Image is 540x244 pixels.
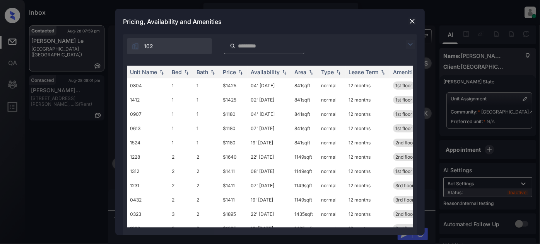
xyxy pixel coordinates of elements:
[193,78,220,93] td: 1
[408,17,416,25] img: close
[395,97,412,103] span: 1st floor
[169,136,193,150] td: 1
[318,121,345,136] td: normal
[220,193,248,207] td: $1411
[248,193,291,207] td: 19' [DATE]
[248,221,291,236] td: 19' [DATE]
[172,69,182,75] div: Bed
[220,107,248,121] td: $1180
[406,40,415,49] img: icon-zuma
[248,78,291,93] td: 04' [DATE]
[169,93,193,107] td: 1
[318,78,345,93] td: normal
[280,69,288,75] img: sorting
[318,93,345,107] td: normal
[248,164,291,178] td: 08' [DATE]
[220,164,248,178] td: $1411
[248,93,291,107] td: 02' [DATE]
[220,93,248,107] td: $1425
[193,221,220,236] td: 2
[169,221,193,236] td: 3
[193,193,220,207] td: 2
[248,150,291,164] td: 22' [DATE]
[220,178,248,193] td: $1411
[318,178,345,193] td: normal
[395,111,412,117] span: 1st floor
[294,69,306,75] div: Area
[291,178,318,193] td: 1149 sqft
[127,150,169,164] td: 1228
[193,107,220,121] td: 1
[127,136,169,150] td: 1524
[395,225,415,231] span: 2nd floor
[193,93,220,107] td: 1
[193,150,220,164] td: 2
[393,69,419,75] div: Amenities
[318,193,345,207] td: normal
[127,207,169,221] td: 0323
[127,107,169,121] td: 0907
[193,121,220,136] td: 1
[220,150,248,164] td: $1640
[318,107,345,121] td: normal
[193,207,220,221] td: 2
[291,150,318,164] td: 1149 sqft
[335,69,342,75] img: sorting
[193,178,220,193] td: 2
[220,136,248,150] td: $1180
[220,78,248,93] td: $1425
[291,221,318,236] td: 1435 sqft
[248,107,291,121] td: 04' [DATE]
[127,93,169,107] td: 1412
[127,121,169,136] td: 0613
[169,150,193,164] td: 2
[345,107,390,121] td: 12 months
[223,69,236,75] div: Price
[318,207,345,221] td: normal
[193,136,220,150] td: 1
[220,121,248,136] td: $1180
[345,78,390,93] td: 12 months
[318,136,345,150] td: normal
[291,78,318,93] td: 841 sqft
[291,164,318,178] td: 1149 sqft
[169,107,193,121] td: 1
[395,154,415,160] span: 2nd floor
[193,164,220,178] td: 2
[291,121,318,136] td: 841 sqft
[345,136,390,150] td: 12 months
[248,121,291,136] td: 07' [DATE]
[237,69,244,75] img: sorting
[169,178,193,193] td: 2
[395,125,412,131] span: 1st floor
[395,168,412,174] span: 1st floor
[345,93,390,107] td: 12 months
[321,69,334,75] div: Type
[127,164,169,178] td: 1312
[220,221,248,236] td: $1895
[291,136,318,150] td: 841 sqft
[379,69,387,75] img: sorting
[291,207,318,221] td: 1435 sqft
[291,107,318,121] td: 841 sqft
[318,221,345,236] td: normal
[230,42,236,49] img: icon-zuma
[349,69,378,75] div: Lease Term
[395,183,414,188] span: 3rd floor
[209,69,217,75] img: sorting
[307,69,315,75] img: sorting
[130,69,157,75] div: Unit Name
[318,150,345,164] td: normal
[127,78,169,93] td: 0804
[395,83,412,88] span: 1st floor
[127,193,169,207] td: 0432
[345,121,390,136] td: 12 months
[197,69,208,75] div: Bath
[183,69,190,75] img: sorting
[169,193,193,207] td: 2
[220,207,248,221] td: $1895
[345,150,390,164] td: 12 months
[158,69,166,75] img: sorting
[144,42,153,51] span: 102
[248,136,291,150] td: 19' [DATE]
